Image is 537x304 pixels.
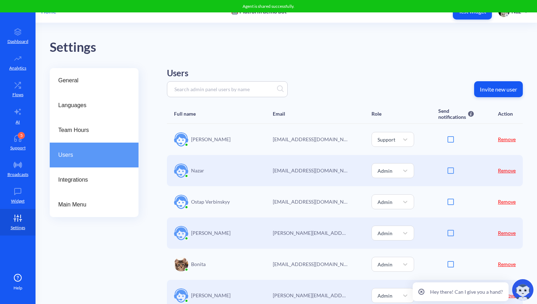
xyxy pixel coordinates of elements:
span: Languages [58,101,124,110]
img: user image [174,288,188,303]
button: Invite new user [474,81,523,97]
div: Support [378,136,395,143]
p: Broadcasts [7,171,28,178]
input: Search admin panel users by name [171,85,277,93]
a: Remove [498,167,516,173]
p: Settings [11,225,25,231]
a: Integrations [50,167,139,192]
p: Flows [12,92,23,98]
img: user image [174,195,188,209]
p: [PERSON_NAME] [191,292,230,299]
div: Role [371,111,381,117]
span: Team Hours [58,126,124,134]
div: Admin [378,292,392,299]
div: 5 [18,132,25,139]
div: Admin [378,198,392,205]
a: Remove [498,230,516,236]
img: user image [174,226,188,240]
p: Hey there! Can I give you a hand? [430,288,503,295]
p: botscrew@botscrew.com [273,260,347,268]
h2: Users [167,68,523,78]
p: Dashboard [7,38,28,45]
p: Ostap Verbinskyy [191,198,230,205]
a: Remove [498,199,516,205]
div: Send notifications [438,108,467,120]
p: Bonita [191,260,206,268]
p: Analytics [9,65,26,71]
div: Action [498,111,513,117]
span: Help [13,285,22,291]
div: Full name [174,111,196,117]
p: Invite new user [480,86,517,93]
p: AI [16,119,20,125]
a: Team Hours [50,118,139,143]
a: Users [50,143,139,167]
div: Email [273,111,285,117]
img: user image [174,164,188,178]
div: Admin [378,229,392,237]
span: Agent is shared successfully. [243,4,294,9]
img: copilot-icon.svg [512,279,533,300]
div: Admin [378,260,392,268]
p: mykhailo.kazmirchuk@botscrew.com [273,136,347,143]
a: Remove [498,136,516,142]
p: [PERSON_NAME] [191,229,230,237]
p: marian.tarnavskyi@botscrew.com [273,229,347,237]
p: Support [10,145,26,151]
div: Settings [50,37,537,57]
a: Remove [498,261,516,267]
img: user image [174,257,188,271]
p: nazar@botscrew.com [273,167,347,174]
span: Users [58,151,124,159]
a: Languages [50,93,139,118]
p: Nazar [191,167,204,174]
a: General [50,68,139,93]
div: Admin [378,167,392,174]
a: Main Menu [50,192,139,217]
span: Integrations [58,176,124,184]
p: christina.vergelets@botscrew.com [273,292,347,299]
span: General [58,76,124,85]
span: Main Menu [58,200,124,209]
p: ostap.verbinskyy@botscrew.com [273,198,347,205]
p: [PERSON_NAME] [191,136,230,143]
img: user image [174,132,188,147]
img: info icon [467,108,474,120]
p: Widget [11,198,25,204]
